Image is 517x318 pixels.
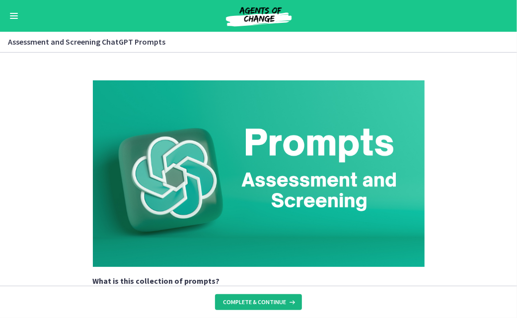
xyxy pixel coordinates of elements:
[8,10,20,22] button: Enable menu
[8,36,497,48] h3: Assessment and Screening ChatGPT Prompts
[223,298,286,306] span: Complete & continue
[215,294,302,310] button: Complete & continue
[199,4,318,28] img: Agents of Change
[93,276,220,286] strong: What is this collection of prompts?
[93,80,425,267] img: Slides_for_Title_Slides_for_ChatGPT_and_AI_for_Social_Work_%2822%29.png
